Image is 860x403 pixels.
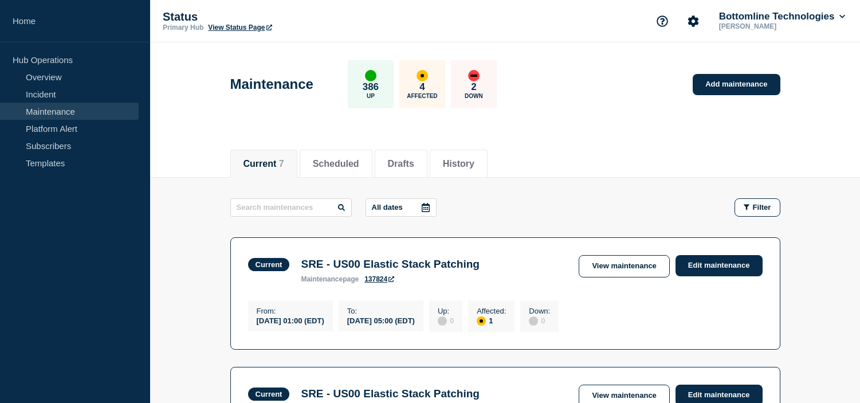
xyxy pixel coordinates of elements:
div: Current [256,260,282,269]
p: 4 [419,81,425,93]
a: Add maintenance [693,74,780,95]
div: affected [417,70,428,81]
input: Search maintenances [230,198,352,217]
p: [PERSON_NAME] [717,22,836,30]
span: Filter [753,203,771,212]
p: Up : [438,307,454,315]
p: Down : [529,307,550,315]
button: Filter [735,198,780,217]
p: Primary Hub [163,24,203,32]
p: 386 [363,81,379,93]
span: maintenance [301,275,343,283]
button: All dates [366,198,437,217]
a: 137824 [364,275,394,283]
button: Bottomline Technologies [717,11,847,22]
div: Current [256,390,282,398]
div: 0 [438,315,454,326]
button: Support [650,9,674,33]
p: page [301,275,359,283]
button: Account settings [681,9,705,33]
div: [DATE] 05:00 (EDT) [347,315,415,325]
div: up [365,70,376,81]
p: To : [347,307,415,315]
div: 0 [529,315,550,326]
button: History [443,159,474,169]
div: 1 [477,315,506,326]
div: [DATE] 01:00 (EDT) [257,315,324,325]
button: Current 7 [244,159,284,169]
button: Scheduled [313,159,359,169]
p: Affected [407,93,437,99]
div: down [468,70,480,81]
p: Status [163,10,392,24]
div: disabled [438,316,447,326]
a: Edit maintenance [676,255,763,276]
p: Up [367,93,375,99]
p: From : [257,307,324,315]
div: affected [477,316,486,326]
span: 7 [279,159,284,169]
button: Drafts [388,159,414,169]
a: View Status Page [208,24,272,32]
p: 2 [471,81,476,93]
p: Down [465,93,483,99]
h1: Maintenance [230,76,313,92]
p: Affected : [477,307,506,315]
p: All dates [372,203,403,212]
a: View maintenance [579,255,669,277]
h3: SRE - US00 Elastic Stack Patching [301,388,480,400]
div: disabled [529,316,538,326]
h3: SRE - US00 Elastic Stack Patching [301,258,480,271]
